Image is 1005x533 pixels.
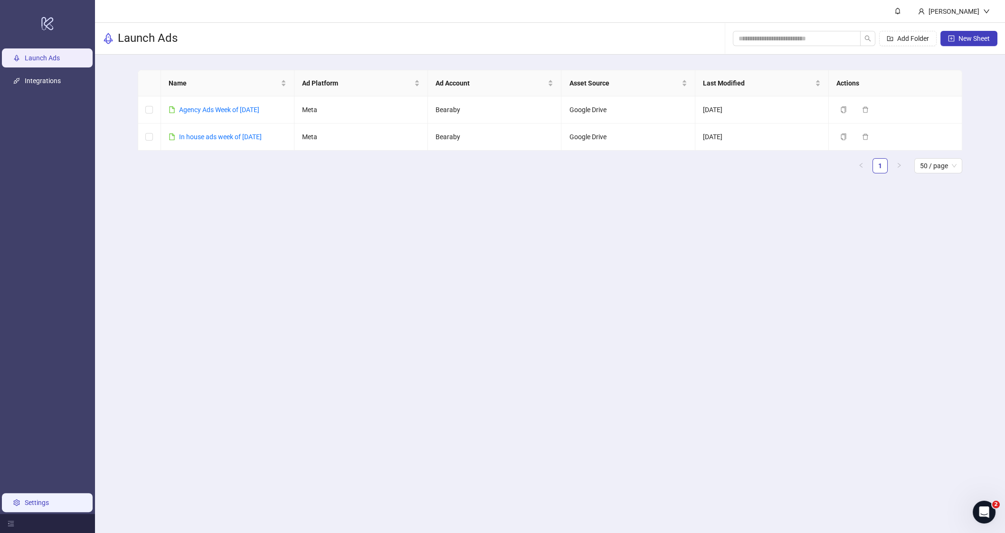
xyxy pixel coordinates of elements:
[8,520,14,527] span: menu-fold
[829,70,962,96] th: Actions
[703,78,813,88] span: Last Modified
[864,35,871,42] span: search
[428,124,561,151] td: Bearaby
[879,31,937,46] button: Add Folder
[992,501,1000,508] span: 2
[914,158,962,173] div: Page Size
[169,78,279,88] span: Name
[179,106,259,114] a: Agency Ads Week of [DATE]
[695,70,829,96] th: Last Modified
[294,96,428,124] td: Meta
[103,33,114,44] span: rocket
[25,77,61,85] a: Integrations
[897,35,929,42] span: Add Folder
[840,133,847,140] span: copy
[862,106,869,113] span: delete
[853,158,869,173] button: left
[940,31,997,46] button: New Sheet
[925,6,983,17] div: [PERSON_NAME]
[294,124,428,151] td: Meta
[161,70,294,96] th: Name
[872,158,888,173] li: 1
[561,70,695,96] th: Asset Source
[840,106,847,113] span: copy
[25,499,49,506] a: Settings
[862,133,869,140] span: delete
[887,35,893,42] span: folder-add
[302,78,412,88] span: Ad Platform
[428,70,561,96] th: Ad Account
[983,8,990,15] span: down
[169,106,175,113] span: file
[873,159,887,173] a: 1
[294,70,428,96] th: Ad Platform
[695,124,829,151] td: [DATE]
[891,158,907,173] button: right
[179,133,262,141] a: In house ads week of [DATE]
[569,78,679,88] span: Asset Source
[25,54,60,62] a: Launch Ads
[428,96,561,124] td: Bearaby
[973,501,996,523] iframe: Intercom live chat
[896,162,902,168] span: right
[920,159,957,173] span: 50 / page
[858,162,864,168] span: left
[436,78,546,88] span: Ad Account
[853,158,869,173] li: Previous Page
[118,31,178,46] h3: Launch Ads
[918,8,925,15] span: user
[695,96,829,124] td: [DATE]
[894,8,901,14] span: bell
[561,96,695,124] td: Google Drive
[958,35,990,42] span: New Sheet
[561,124,695,151] td: Google Drive
[891,158,907,173] li: Next Page
[948,35,955,42] span: plus-square
[169,133,175,140] span: file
